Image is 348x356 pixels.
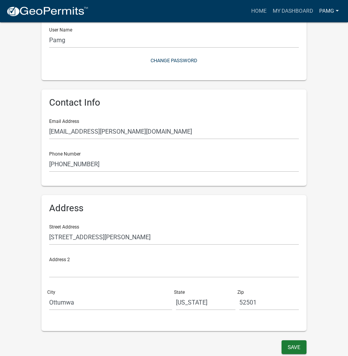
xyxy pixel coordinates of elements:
button: Save [282,340,307,354]
h6: Address [49,203,299,214]
button: Change Password [49,54,299,67]
a: Pamg [316,4,342,18]
a: My Dashboard [270,4,316,18]
h6: Contact Info [49,97,299,108]
a: Home [248,4,270,18]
